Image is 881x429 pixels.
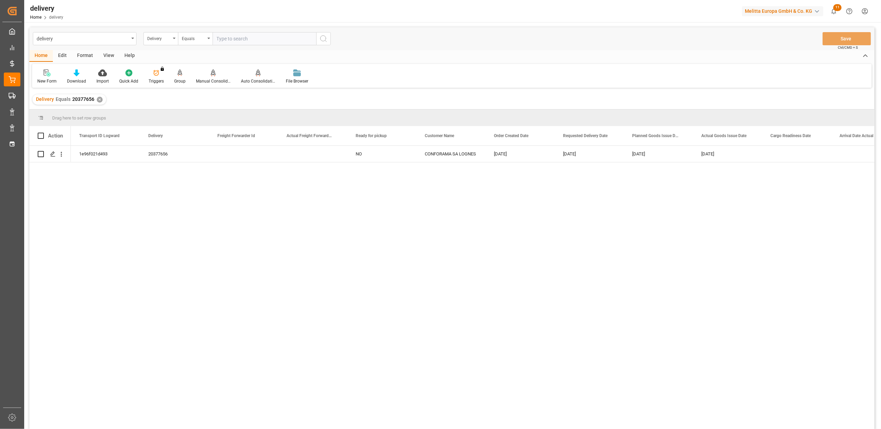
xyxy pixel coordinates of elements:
[840,133,873,138] span: Arrival Date Actual
[555,146,624,162] div: [DATE]
[742,6,823,16] div: Melitta Europa GmbH & Co. KG
[356,133,387,138] span: Ready for pickup
[30,3,63,13] div: delivery
[119,78,138,84] div: Quick Add
[563,133,608,138] span: Requested Delivery Date
[52,115,106,121] span: Drag here to set row groups
[701,133,747,138] span: Actual Goods Issue Date
[178,32,213,45] button: open menu
[143,32,178,45] button: open menu
[29,50,53,62] div: Home
[196,78,231,84] div: Manual Consolidation
[72,50,98,62] div: Format
[29,146,71,162] div: Press SPACE to select this row.
[140,146,209,162] div: 20377656
[96,78,109,84] div: Import
[693,146,762,162] div: [DATE]
[347,146,416,162] div: NO
[30,15,41,20] a: Home
[33,32,137,45] button: open menu
[37,78,57,84] div: New Form
[79,133,120,138] span: Transport ID Logward
[632,133,678,138] span: Planned Goods Issue Date
[67,78,86,84] div: Download
[72,96,94,102] span: 20377656
[826,3,842,19] button: show 11 new notifications
[148,133,163,138] span: Delivery
[53,50,72,62] div: Edit
[147,34,171,42] div: Delivery
[119,50,140,62] div: Help
[624,146,693,162] div: [DATE]
[833,4,842,11] span: 11
[494,133,528,138] span: Order Created Date
[770,133,811,138] span: Cargo Readiness Date
[213,32,316,45] input: Type to search
[98,50,119,62] div: View
[425,133,454,138] span: Customer Name
[287,133,333,138] span: Actual Freight Forwarder Id
[56,96,71,102] span: Equals
[838,45,858,50] span: Ctrl/CMD + S
[742,4,826,18] button: Melitta Europa GmbH & Co. KG
[37,34,129,42] div: delivery
[416,146,486,162] div: CONFORAMA SA LOGNES
[174,78,186,84] div: Group
[217,133,255,138] span: Freight Forwarder Id
[316,32,331,45] button: search button
[842,3,857,19] button: Help Center
[486,146,555,162] div: [DATE]
[71,146,140,162] div: 1e96f021d493
[823,32,871,45] button: Save
[97,97,103,103] div: ✕
[182,34,205,42] div: Equals
[48,133,63,139] div: Action
[36,96,54,102] span: Delivery
[286,78,308,84] div: File Browser
[241,78,275,84] div: Auto Consolidation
